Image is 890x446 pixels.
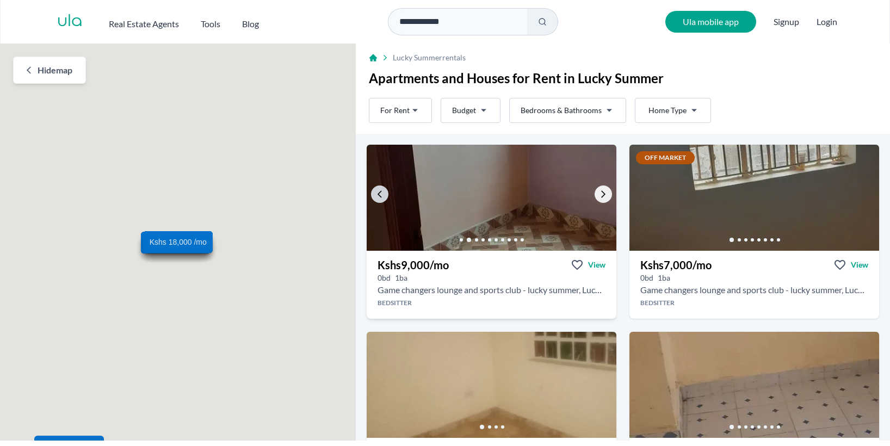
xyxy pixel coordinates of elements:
h2: Tools [201,17,220,30]
span: Signup [774,11,799,33]
a: Kshs7,000/moViewView property in detail0bd 1ba Game changers lounge and sports club - lucky summe... [629,251,879,319]
a: Kshs9,000/moViewView property in detail0bd 1ba Game changers lounge and sports club - lucky summe... [367,251,616,319]
h5: 1 bathrooms [658,272,670,283]
img: Bedsitter for rent - Kshs 9,000/mo - in Lucky Summer behind Game changers lounge and sports club ... [367,145,616,251]
img: Bedsitter for rent - Kshs 7,000/mo - in Lucky Summer behind Game changers lounge and sports club ... [629,145,879,251]
span: View [588,259,605,270]
h5: 0 bedrooms [640,272,653,283]
img: Bedsitter for rent - Kshs 8,000/mo - in Lucky Summer opposite JJ Apartment, Nairobi, Kenya, Nairo... [629,332,879,438]
span: Home Type [648,105,687,116]
button: Tools [201,13,220,30]
img: Bedsitter for rent - Kshs 9,000/mo - in Lucky Summer behind Game changers lounge and sports club ... [616,145,866,251]
nav: Main [109,13,281,30]
a: Go to the previous property image [371,185,388,203]
a: Go to the next property image [595,185,612,203]
h4: Bedsitter [367,299,616,307]
a: Blog [242,13,259,30]
span: Off Market [636,151,695,164]
span: Kshs 18,000 /mo [150,237,207,247]
button: Home Type [635,98,711,123]
h2: Real Estate Agents [109,17,179,30]
button: Budget [441,98,500,123]
img: Bedsitter for rent - Kshs 8,000/mo - in Lucky Summer around Lucky mart supermarket, Nairobi, Keny... [367,332,616,438]
a: Ula mobile app [665,11,756,33]
h2: Blog [242,17,259,30]
h2: Bedsitter for rent in Lucky Summer - Kshs 7,000/mo -Game changers lounge and sports club - lucky ... [640,283,868,296]
h3: Kshs 7,000 /mo [640,257,712,272]
h1: Apartments and Houses for Rent in Lucky Summer [369,70,877,87]
a: Kshs 18,000 /mo [143,231,213,253]
h4: Bedsitter [629,299,879,307]
button: For Rent [369,98,432,123]
button: Login [817,15,837,28]
span: Budget [452,105,476,116]
button: Bedrooms & Bathrooms [509,98,626,123]
h5: 0 bedrooms [378,272,391,283]
h3: Kshs 9,000 /mo [378,257,449,272]
span: Hide map [38,64,72,77]
h2: Bedsitter for rent in Lucky Summer - Kshs 9,000/mo -Game changers lounge and sports club - lucky ... [378,283,605,296]
span: For Rent [380,105,410,116]
span: Lucky Summer rentals [393,52,466,63]
h5: 1 bathrooms [395,272,407,283]
span: View [851,259,868,270]
a: ula [57,12,83,32]
a: Kshs 12,000 /mo [141,231,211,253]
span: Bedrooms & Bathrooms [521,105,602,116]
button: Real Estate Agents [109,13,179,30]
